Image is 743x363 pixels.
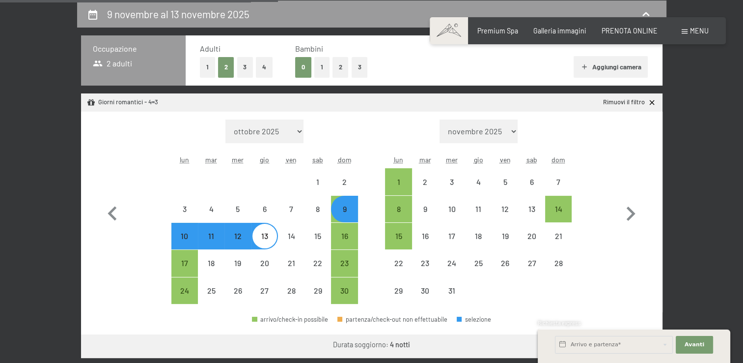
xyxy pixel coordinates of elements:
[331,223,358,249] div: arrivo/check-in possibile
[260,155,269,164] abbr: giovedì
[519,168,545,195] div: Sat Dec 06 2025
[493,232,517,257] div: 19
[252,287,277,311] div: 27
[332,205,357,230] div: 9
[477,27,518,35] a: Premium Spa
[279,232,303,257] div: 14
[98,120,127,304] button: Mese precedente
[440,205,464,230] div: 10
[439,277,465,304] div: Wed Dec 31 2025
[500,155,511,164] abbr: venerdì
[198,250,224,276] div: Tue Nov 18 2025
[545,250,572,276] div: arrivo/check-in non effettuabile
[198,196,224,222] div: Tue Nov 04 2025
[304,250,331,276] div: arrivo/check-in non effettuabile
[205,155,217,164] abbr: martedì
[171,223,198,249] div: arrivo/check-in possibile
[251,196,278,222] div: Thu Nov 06 2025
[440,232,464,257] div: 17
[519,223,545,249] div: Sat Dec 20 2025
[519,196,545,222] div: arrivo/check-in non effettuabile
[440,287,464,311] div: 31
[439,250,465,276] div: arrivo/check-in non effettuabile
[492,250,518,276] div: arrivo/check-in non effettuabile
[394,155,403,164] abbr: lunedì
[385,168,412,195] div: arrivo/check-in possibile
[519,250,545,276] div: Sat Dec 27 2025
[574,56,648,78] button: Aggiungi camera
[386,232,411,257] div: 15
[218,57,234,77] button: 2
[413,259,438,284] div: 23
[465,250,492,276] div: arrivo/check-in non effettuabile
[172,287,197,311] div: 24
[331,250,358,276] div: Sun Nov 23 2025
[546,232,571,257] div: 21
[385,223,412,249] div: Mon Dec 15 2025
[237,57,253,77] button: 3
[493,259,517,284] div: 26
[492,223,518,249] div: Fri Dec 19 2025
[225,259,250,284] div: 19
[520,178,544,203] div: 6
[171,277,198,304] div: Mon Nov 24 2025
[545,250,572,276] div: Sun Dec 28 2025
[331,277,358,304] div: arrivo/check-in possibile
[546,178,571,203] div: 7
[200,57,215,77] button: 1
[603,98,656,107] a: Rimuovi il filtro
[251,223,278,249] div: arrivo/check-in non effettuabile
[198,277,224,304] div: arrivo/check-in non effettuabile
[199,287,223,311] div: 25
[465,168,492,195] div: Thu Dec 04 2025
[198,250,224,276] div: arrivo/check-in non effettuabile
[385,277,412,304] div: arrivo/check-in non effettuabile
[332,57,349,77] button: 2
[198,196,224,222] div: arrivo/check-in non effettuabile
[252,232,277,257] div: 13
[232,155,244,164] abbr: mercoledì
[200,44,220,53] span: Adulti
[107,8,249,20] h2: 9 novembre al 13 novembre 2025
[172,232,197,257] div: 10
[331,250,358,276] div: arrivo/check-in possibile
[465,223,492,249] div: Thu Dec 18 2025
[412,277,439,304] div: arrivo/check-in non effettuabile
[412,168,439,195] div: Tue Dec 02 2025
[304,250,331,276] div: Sat Nov 22 2025
[465,196,492,222] div: arrivo/check-in non effettuabile
[551,155,565,164] abbr: domenica
[305,287,330,311] div: 29
[224,196,251,222] div: arrivo/check-in non effettuabile
[252,316,328,323] div: arrivo/check-in possibile
[412,196,439,222] div: arrivo/check-in non effettuabile
[385,168,412,195] div: Mon Dec 01 2025
[278,250,304,276] div: arrivo/check-in non effettuabile
[331,168,358,195] div: arrivo/check-in non effettuabile
[545,168,572,195] div: arrivo/check-in non effettuabile
[93,58,133,69] span: 2 adulti
[413,205,438,230] div: 9
[439,168,465,195] div: Wed Dec 03 2025
[520,259,544,284] div: 27
[251,250,278,276] div: Thu Nov 20 2025
[314,57,330,77] button: 1
[457,316,491,323] div: selezione
[224,277,251,304] div: arrivo/check-in non effettuabile
[331,277,358,304] div: Sun Nov 30 2025
[413,178,438,203] div: 2
[172,205,197,230] div: 3
[331,168,358,195] div: Sun Nov 02 2025
[286,155,297,164] abbr: venerdì
[224,223,251,249] div: Wed Nov 12 2025
[412,250,439,276] div: Tue Dec 23 2025
[385,196,412,222] div: arrivo/check-in possibile
[279,287,303,311] div: 28
[538,320,581,326] span: Richiesta express
[279,259,303,284] div: 21
[533,27,586,35] a: Galleria immagini
[278,250,304,276] div: Fri Nov 21 2025
[676,336,713,354] button: Avanti
[87,98,95,107] svg: Pacchetto/offerta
